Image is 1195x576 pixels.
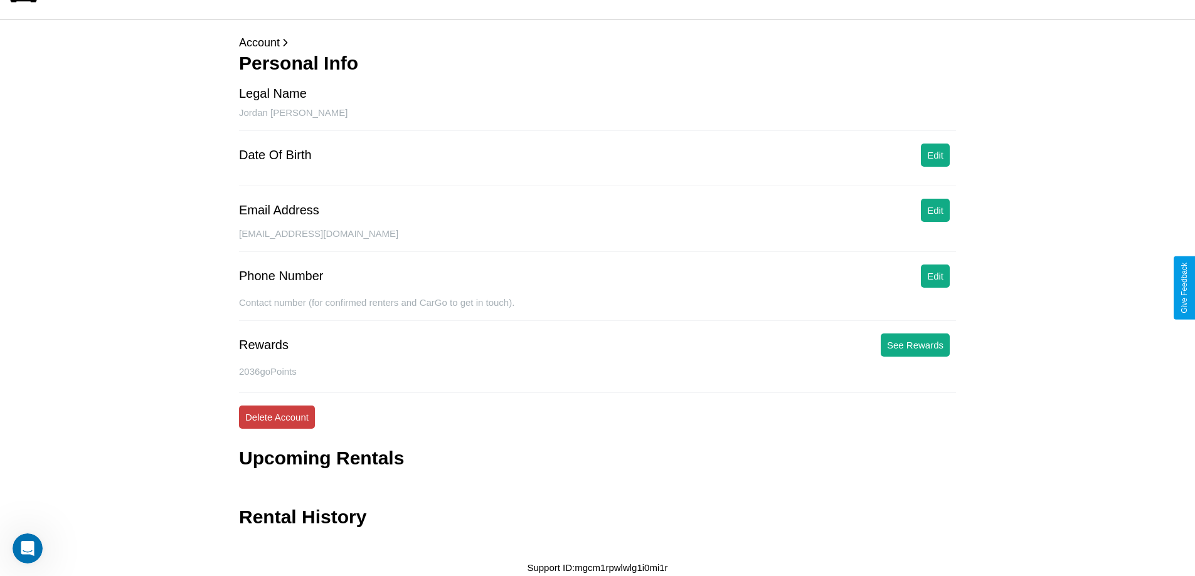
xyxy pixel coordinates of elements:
[239,107,956,131] div: Jordan [PERSON_NAME]
[239,148,312,162] div: Date Of Birth
[239,53,956,74] h3: Personal Info
[239,406,315,429] button: Delete Account
[921,144,950,167] button: Edit
[239,269,324,283] div: Phone Number
[527,559,667,576] p: Support ID: mgcm1rpwlwlg1i0mi1r
[239,297,956,321] div: Contact number (for confirmed renters and CarGo to get in touch).
[921,199,950,222] button: Edit
[881,333,950,357] button: See Rewards
[239,506,366,528] h3: Rental History
[239,203,319,217] div: Email Address
[239,33,956,53] p: Account
[921,264,950,288] button: Edit
[239,338,289,352] div: Rewards
[239,86,307,101] div: Legal Name
[1180,263,1189,313] div: Give Feedback
[239,448,404,469] h3: Upcoming Rentals
[239,228,956,252] div: [EMAIL_ADDRESS][DOMAIN_NAME]
[239,363,956,380] p: 2036 goPoints
[13,533,43,563] iframe: Intercom live chat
